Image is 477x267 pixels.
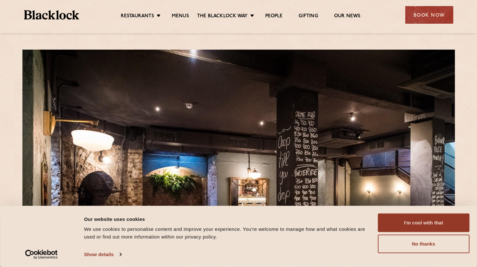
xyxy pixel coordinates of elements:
a: Restaurants [121,13,154,20]
a: Menus [172,13,189,20]
a: The Blacklock Way [197,13,248,20]
img: BL_Textured_Logo-footer-cropped.svg [24,10,79,20]
div: We use cookies to personalise content and improve your experience. You're welcome to manage how a... [84,225,370,241]
a: Gifting [299,13,318,20]
div: Book Now [405,6,453,24]
a: People [265,13,283,20]
button: No thanks [378,235,469,253]
button: I'm cool with that [378,214,469,232]
a: Our News [334,13,361,20]
a: Usercentrics Cookiebot - opens in a new window [13,250,70,259]
a: Show details [84,250,121,259]
div: Our website uses cookies [84,215,370,223]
